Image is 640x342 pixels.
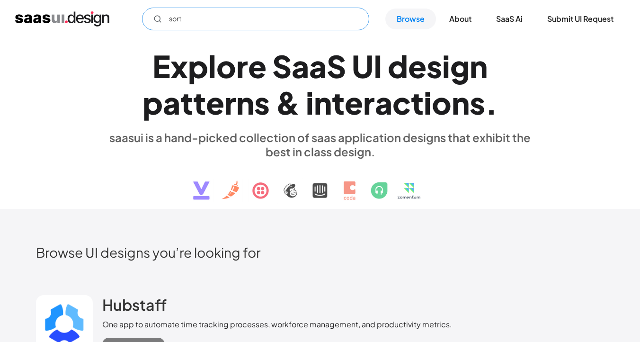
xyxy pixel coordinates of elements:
[254,84,270,121] div: s
[452,84,470,121] div: n
[102,295,167,319] a: Hubstaff
[102,319,452,330] div: One app to automate time tracking processes, workforce management, and productivity metrics.
[375,84,392,121] div: a
[442,48,450,84] div: i
[352,48,373,84] div: U
[392,84,411,121] div: c
[450,48,470,84] div: g
[470,84,485,121] div: s
[163,84,180,121] div: a
[438,9,483,29] a: About
[276,84,300,121] div: &
[470,48,488,84] div: n
[102,295,167,314] h2: Hubstaff
[216,48,236,84] div: o
[206,84,224,121] div: e
[102,48,538,121] h1: Explore SaaS UI design patterns & interactions.
[15,11,109,27] a: home
[236,48,248,84] div: r
[180,84,193,121] div: t
[193,84,206,121] div: t
[309,48,327,84] div: a
[385,9,436,29] a: Browse
[432,84,452,121] div: o
[314,84,332,121] div: n
[142,8,369,30] form: Email Form
[373,48,382,84] div: I
[292,48,309,84] div: a
[142,8,369,30] input: Search UI designs you're looking for...
[236,84,254,121] div: n
[327,48,346,84] div: S
[411,84,424,121] div: t
[363,84,375,121] div: r
[248,48,267,84] div: e
[485,84,498,121] div: .
[485,9,534,29] a: SaaS Ai
[142,84,163,121] div: p
[208,48,216,84] div: l
[102,130,538,159] div: saasui is a hand-picked collection of saas application designs that exhibit the best in class des...
[224,84,236,121] div: r
[427,48,442,84] div: s
[408,48,427,84] div: e
[170,48,188,84] div: x
[188,48,208,84] div: p
[272,48,292,84] div: S
[536,9,625,29] a: Submit UI Request
[388,48,408,84] div: d
[177,159,463,208] img: text, icon, saas logo
[332,84,345,121] div: t
[152,48,170,84] div: E
[424,84,432,121] div: i
[306,84,314,121] div: i
[36,244,604,261] h2: Browse UI designs you’re looking for
[345,84,363,121] div: e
